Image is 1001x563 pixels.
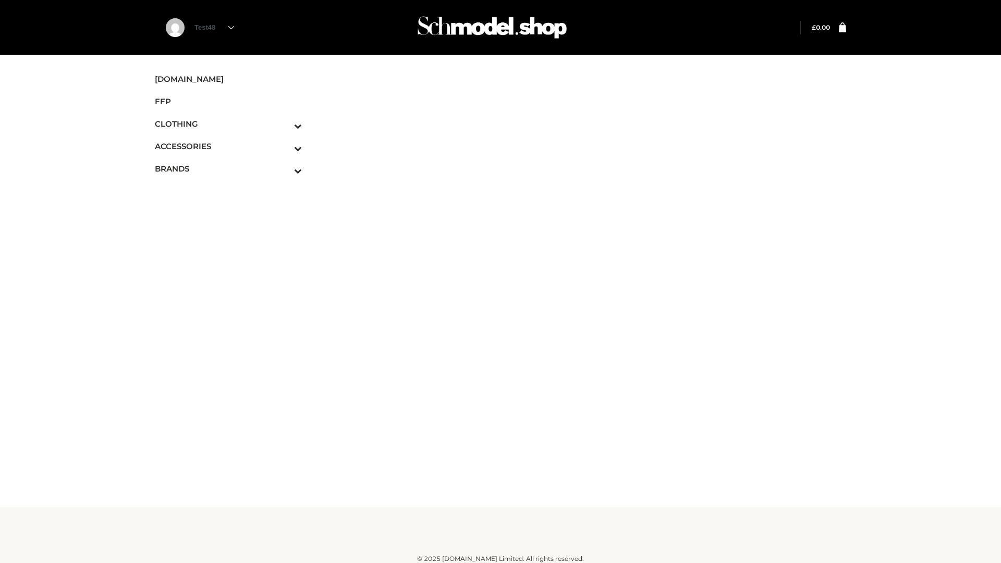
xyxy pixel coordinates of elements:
a: BRANDSToggle Submenu [155,157,302,180]
a: [DOMAIN_NAME] [155,68,302,90]
span: ACCESSORIES [155,140,302,152]
span: £ [812,23,816,31]
span: [DOMAIN_NAME] [155,73,302,85]
bdi: 0.00 [812,23,830,31]
a: Test48 [194,23,234,31]
img: Schmodel Admin 964 [414,7,570,48]
button: Toggle Submenu [265,113,302,135]
span: CLOTHING [155,118,302,130]
span: BRANDS [155,163,302,175]
a: FFP [155,90,302,113]
button: Toggle Submenu [265,135,302,157]
span: FFP [155,95,302,107]
a: £0.00 [812,23,830,31]
a: CLOTHINGToggle Submenu [155,113,302,135]
a: ACCESSORIESToggle Submenu [155,135,302,157]
button: Toggle Submenu [265,157,302,180]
